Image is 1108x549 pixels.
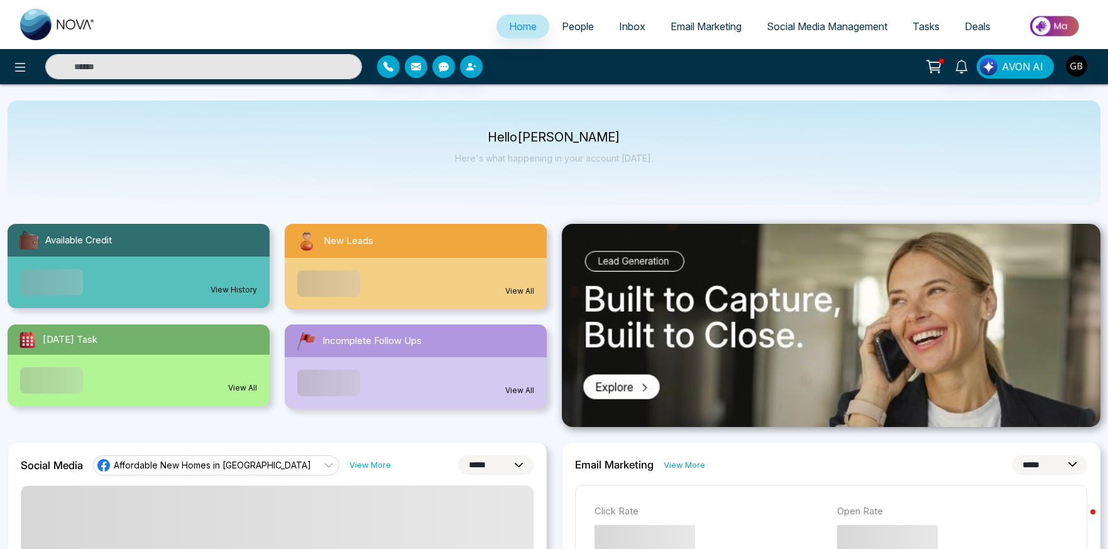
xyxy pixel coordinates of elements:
img: Lead Flow [980,58,997,75]
a: Home [496,14,549,38]
img: User Avatar [1066,55,1087,77]
a: Inbox [606,14,658,38]
span: New Leads [324,234,373,248]
span: AVON AI [1002,59,1043,74]
img: newLeads.svg [295,229,319,253]
a: Email Marketing [658,14,754,38]
img: . [562,224,1101,427]
a: View All [505,385,534,396]
span: Home [509,20,537,33]
p: Here's what happening in your account [DATE]. [455,153,653,164]
a: View More [349,459,391,471]
img: Market-place.gif [1009,12,1100,40]
span: Email Marketing [671,20,742,33]
h2: Email Marketing [575,458,654,471]
a: Tasks [900,14,952,38]
span: Affordable New Homes in [GEOGRAPHIC_DATA] [114,459,311,471]
a: Incomplete Follow UpsView All [277,324,554,409]
img: Nova CRM Logo [20,9,96,40]
p: Open Rate [837,504,1068,519]
a: View All [228,382,257,394]
p: Hello [PERSON_NAME] [455,132,653,143]
h2: Social Media [21,459,83,472]
a: New LeadsView All [277,224,554,309]
img: availableCredit.svg [18,229,40,252]
span: Social Media Management [767,20,887,33]
a: People [549,14,606,38]
img: followUps.svg [295,330,317,352]
iframe: Intercom live chat [1065,506,1095,536]
a: View All [505,286,534,297]
a: View History [211,284,257,296]
span: People [562,20,594,33]
span: [DATE] Task [43,333,97,347]
span: Deals [965,20,990,33]
a: View More [664,459,705,471]
span: Incomplete Follow Ups [322,334,422,348]
a: Social Media Management [754,14,900,38]
img: todayTask.svg [18,330,38,350]
a: Deals [952,14,1003,38]
span: Tasks [913,20,940,33]
span: Inbox [619,20,645,33]
span: Available Credit [45,233,112,248]
p: Click Rate [595,504,825,519]
button: AVON AI [977,55,1054,79]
